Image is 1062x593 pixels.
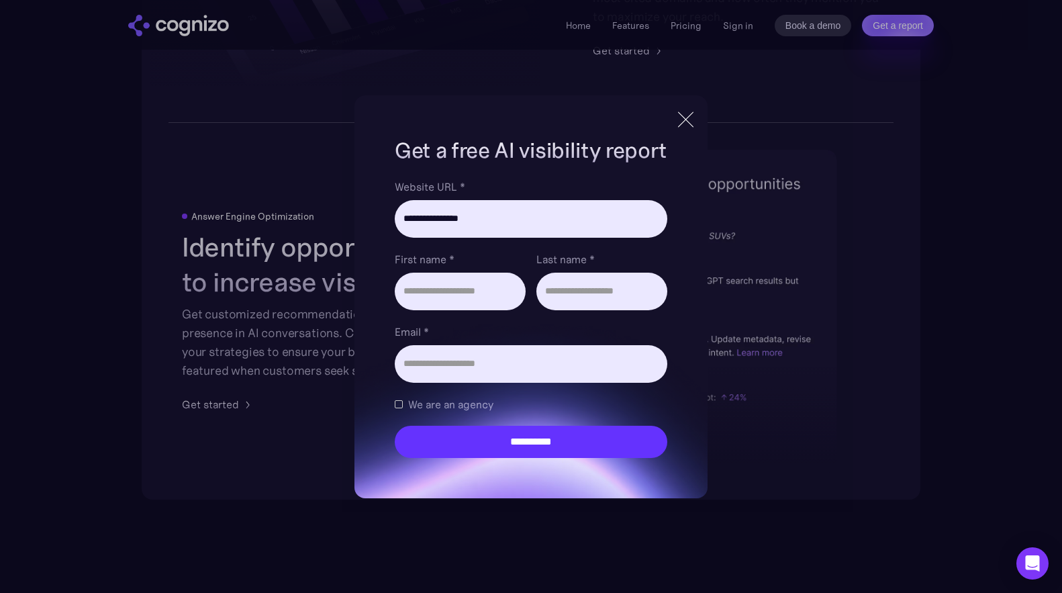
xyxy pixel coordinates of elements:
form: Brand Report Form [395,179,667,458]
label: Website URL * [395,179,667,195]
div: Open Intercom Messenger [1016,547,1049,580]
span: We are an agency [408,396,493,412]
h1: Get a free AI visibility report [395,136,667,165]
label: First name * [395,251,526,267]
label: Last name * [536,251,667,267]
label: Email * [395,324,667,340]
